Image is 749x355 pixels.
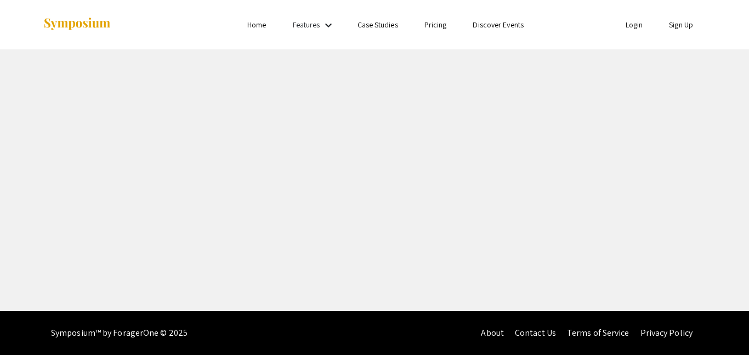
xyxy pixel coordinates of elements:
a: About [481,327,504,339]
a: Home [247,20,266,30]
a: Login [626,20,643,30]
a: Terms of Service [567,327,629,339]
mat-icon: Expand Features list [322,19,335,32]
div: Symposium™ by ForagerOne © 2025 [51,311,188,355]
a: Features [293,20,320,30]
a: Discover Events [473,20,524,30]
a: Privacy Policy [640,327,693,339]
a: Pricing [424,20,447,30]
img: Symposium by ForagerOne [43,17,111,32]
a: Sign Up [669,20,693,30]
a: Case Studies [358,20,398,30]
a: Contact Us [515,327,556,339]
